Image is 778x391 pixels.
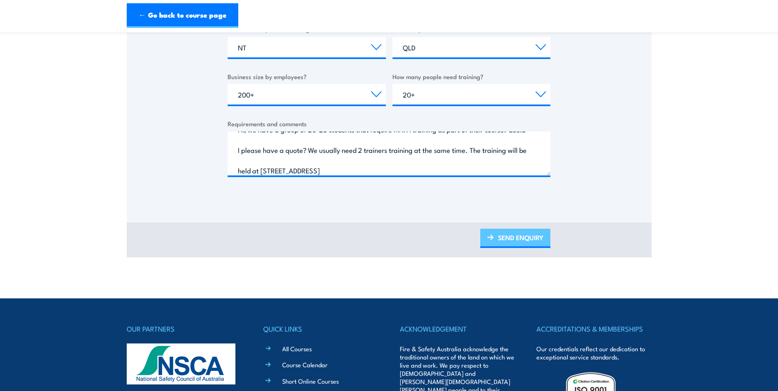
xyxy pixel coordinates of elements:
h4: ACCREDITATIONS & MEMBERSHIPS [536,323,651,334]
img: nsca-logo-footer [127,343,235,384]
a: ← Go back to course page [127,3,238,28]
label: How many people need training? [392,72,551,81]
h4: OUR PARTNERS [127,323,242,334]
a: SEND ENQUIRY [480,229,550,248]
p: Our credentials reflect our dedication to exceptional service standards. [536,345,651,361]
label: Business size by employees? [228,72,386,81]
a: All Courses [282,344,312,353]
h4: ACKNOWLEDGEMENT [400,323,515,334]
a: Course Calendar [282,360,328,369]
h4: QUICK LINKS [263,323,378,334]
label: Requirements and comments [228,119,550,128]
a: Short Online Courses [282,377,339,385]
